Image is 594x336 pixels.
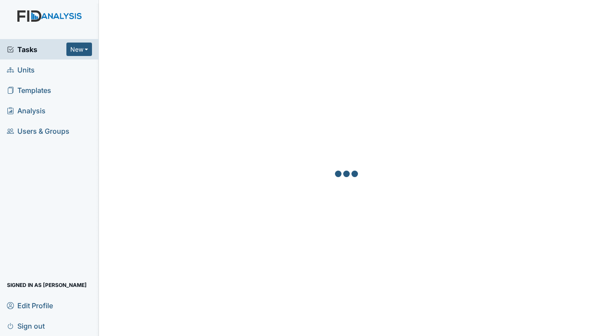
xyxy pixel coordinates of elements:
span: Analysis [7,104,46,117]
span: Users & Groups [7,124,69,138]
span: Edit Profile [7,299,53,312]
a: Tasks [7,44,66,55]
span: Sign out [7,319,45,333]
span: Signed in as [PERSON_NAME] [7,278,87,292]
span: Units [7,63,35,76]
span: Templates [7,83,51,97]
button: New [66,43,92,56]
